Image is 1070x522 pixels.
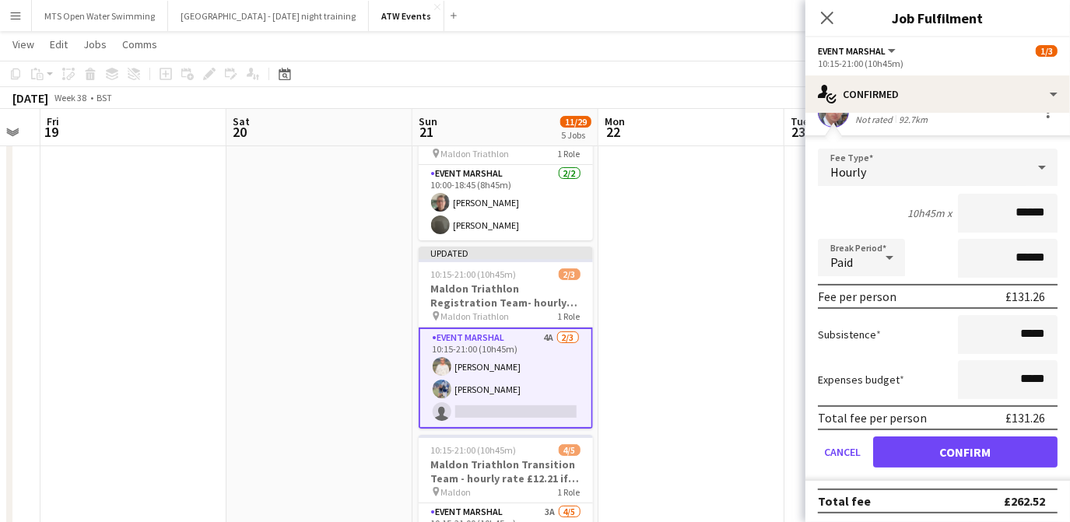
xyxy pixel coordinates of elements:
span: Fri [47,114,59,128]
span: Edit [50,37,68,51]
button: Cancel [818,436,867,468]
span: 11/29 [560,116,591,128]
button: Event Marshal [818,45,898,57]
span: Tue [791,114,809,128]
button: [GEOGRAPHIC_DATA] - [DATE] night training [168,1,369,31]
button: ATW Events [369,1,444,31]
span: View [12,37,34,51]
span: Event Marshal [818,45,886,57]
div: Updated [419,247,593,259]
span: 10:15-21:00 (10h45m) [431,268,517,280]
span: 1 Role [558,486,581,498]
a: View [6,34,40,54]
a: Edit [44,34,74,54]
app-card-role: Event Marshal2/210:00-18:45 (8h45m)[PERSON_NAME][PERSON_NAME] [419,165,593,240]
span: 21 [416,123,437,141]
div: BST [96,92,112,103]
app-job-card: 10:00-18:45 (8h45m)2/2Maldon Triathlon Parking & Bike course - £12.21 per hour if over 21 Maldon ... [419,96,593,240]
span: 1 Role [558,148,581,159]
app-card-role: Event Marshal4A2/310:15-21:00 (10h45m)[PERSON_NAME][PERSON_NAME] [419,328,593,429]
span: 19 [44,123,59,141]
span: 1/3 [1036,45,1058,57]
div: £262.52 [1004,493,1045,509]
div: £131.26 [1005,289,1045,304]
div: Confirmed [805,75,1070,113]
h3: Maldon Triathlon Transition Team - hourly rate £12.21 if over 21 [419,457,593,485]
span: Sun [419,114,437,128]
span: 20 [230,123,250,141]
span: 4/5 [559,444,581,456]
button: Confirm [873,436,1058,468]
div: Total fee per person [818,410,927,426]
div: £131.26 [1005,410,1045,426]
span: Paid [830,254,853,270]
div: 92.7km [896,114,931,125]
span: Maldon [441,486,472,498]
button: MTS Open Water Swimming [32,1,168,31]
app-job-card: Updated10:15-21:00 (10h45m)2/3Maldon Triathlon Registration Team- hourly rate - £12.21 if over 21... [419,247,593,429]
a: Comms [116,34,163,54]
span: 10:15-21:00 (10h45m) [431,444,517,456]
span: 2/3 [559,268,581,280]
label: Subsistence [818,328,881,342]
span: 23 [788,123,809,141]
div: Fee per person [818,289,896,304]
span: Comms [122,37,157,51]
span: Maldon Triathlon [441,148,510,159]
span: 22 [602,123,625,141]
span: 1 Role [558,310,581,322]
h3: Maldon Triathlon Registration Team- hourly rate - £12.21 if over 21 [419,282,593,310]
div: 10:15-21:00 (10h45m) [818,58,1058,69]
a: Jobs [77,34,113,54]
span: Maldon Triathlon [441,310,510,322]
div: Total fee [818,493,871,509]
span: Week 38 [51,92,90,103]
div: 5 Jobs [561,129,591,141]
div: [DATE] [12,90,48,106]
span: Mon [605,114,625,128]
div: 10h45m x [907,206,952,220]
span: Jobs [83,37,107,51]
h3: Job Fulfilment [805,8,1070,28]
div: Not rated [855,114,896,125]
span: Sat [233,114,250,128]
label: Expenses budget [818,373,904,387]
span: Hourly [830,164,866,180]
